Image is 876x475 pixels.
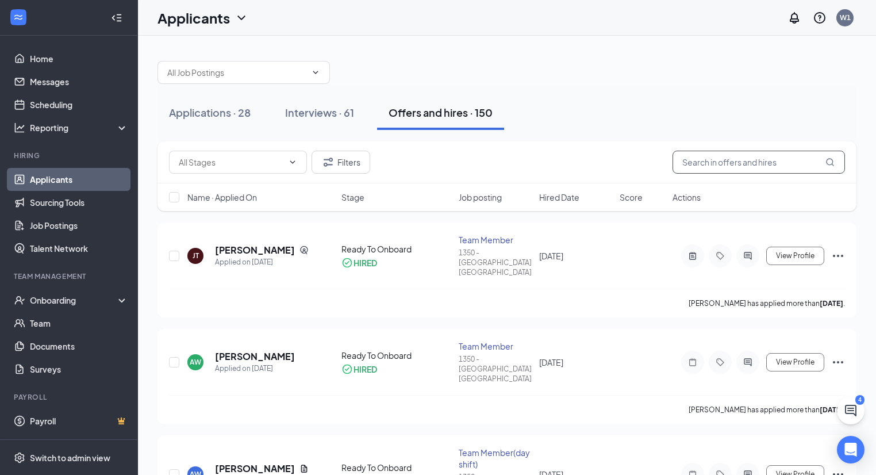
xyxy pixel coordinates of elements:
svg: Ellipses [831,249,845,263]
svg: CheckmarkCircle [341,363,353,375]
button: View Profile [766,247,824,265]
div: AW [190,357,201,367]
svg: Document [299,464,309,473]
div: Applied on [DATE] [215,256,309,268]
div: Ready To Onboard [341,462,452,473]
div: Onboarding [30,294,118,306]
svg: SourcingTools [299,246,309,255]
div: W1 [840,13,851,22]
svg: ActiveNote [686,251,700,261]
div: Offers and hires · 150 [389,105,493,120]
div: Reporting [30,122,129,133]
b: [DATE] [820,299,843,308]
a: Home [30,47,128,70]
button: View Profile [766,353,824,371]
svg: QuestionInfo [813,11,827,25]
div: Payroll [14,392,126,402]
svg: ActiveChat [741,251,755,261]
div: Switch to admin view [30,452,110,463]
div: 1350 - [GEOGRAPHIC_DATA], [GEOGRAPHIC_DATA] [459,354,532,384]
span: [DATE] [539,357,563,367]
div: HIRED [354,257,377,269]
span: Actions [673,191,701,203]
a: Sourcing Tools [30,191,128,214]
h5: [PERSON_NAME] [215,462,295,475]
a: Messages [30,70,128,93]
input: All Stages [179,156,283,168]
a: Scheduling [30,93,128,116]
span: Name · Applied On [187,191,257,203]
svg: ChatActive [844,404,858,417]
a: Talent Network [30,237,128,260]
svg: CheckmarkCircle [341,257,353,269]
h1: Applicants [157,8,230,28]
span: [DATE] [539,251,563,261]
input: Search in offers and hires [673,151,845,174]
div: JT [193,251,199,261]
svg: Analysis [14,122,25,133]
input: All Job Postings [167,66,306,79]
div: Ready To Onboard [341,243,452,255]
span: Hired Date [539,191,579,203]
svg: ActiveChat [741,358,755,367]
div: Team Member [459,340,532,352]
span: Job posting [459,191,502,203]
div: Applied on [DATE] [215,363,295,374]
svg: Settings [14,452,25,463]
span: View Profile [776,358,814,366]
a: Team [30,312,128,335]
div: Team Member(day shift) [459,447,532,470]
span: Stage [341,191,364,203]
svg: UserCheck [14,294,25,306]
div: Ready To Onboard [341,350,452,361]
div: Hiring [14,151,126,160]
svg: Collapse [111,12,122,24]
svg: ChevronDown [311,68,320,77]
button: ChatActive [837,397,865,424]
a: Surveys [30,358,128,381]
b: [DATE] [820,405,843,414]
div: Applications · 28 [169,105,251,120]
a: Applicants [30,168,128,191]
div: Interviews · 61 [285,105,354,120]
a: Job Postings [30,214,128,237]
h5: [PERSON_NAME] [215,350,295,363]
div: Open Intercom Messenger [837,436,865,463]
p: [PERSON_NAME] has applied more than . [689,298,845,308]
svg: Tag [713,251,727,261]
svg: Tag [713,358,727,367]
button: Filter Filters [312,151,370,174]
div: Team Member [459,234,532,246]
div: 1350 - [GEOGRAPHIC_DATA], [GEOGRAPHIC_DATA] [459,248,532,277]
a: PayrollCrown [30,409,128,432]
svg: Notifications [787,11,801,25]
div: Team Management [14,271,126,281]
svg: MagnifyingGlass [825,158,835,167]
svg: Filter [321,155,335,169]
a: Documents [30,335,128,358]
svg: Note [686,358,700,367]
svg: Ellipses [831,355,845,369]
svg: ChevronDown [288,158,297,167]
svg: ChevronDown [235,11,248,25]
h5: [PERSON_NAME] [215,244,295,256]
svg: WorkstreamLogo [13,12,24,23]
div: HIRED [354,363,377,375]
div: 4 [855,395,865,405]
p: [PERSON_NAME] has applied more than . [689,405,845,415]
span: View Profile [776,252,814,260]
span: Score [620,191,643,203]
